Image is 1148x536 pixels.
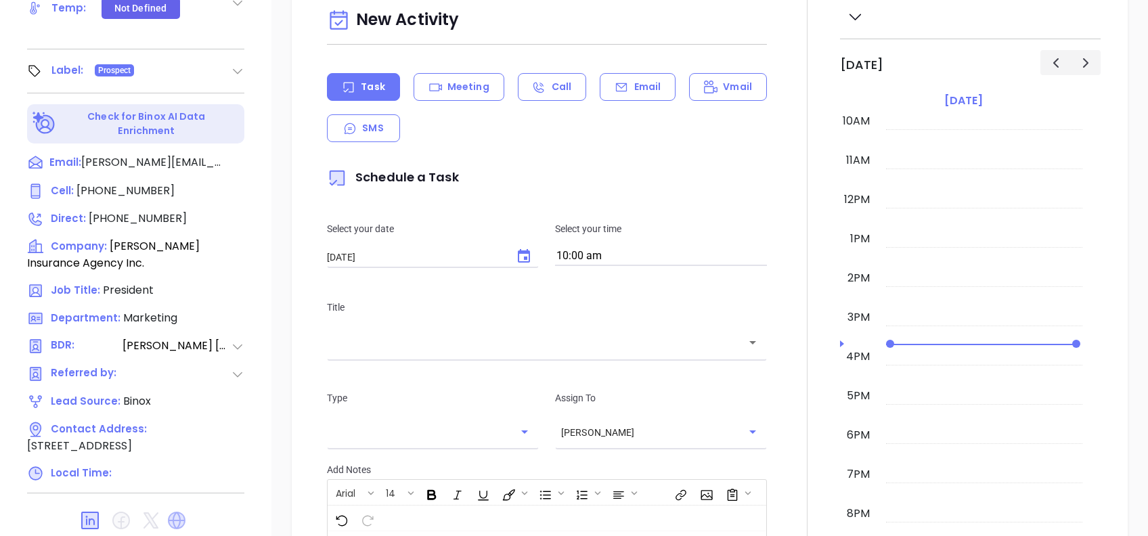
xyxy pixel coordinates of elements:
span: Department: [51,311,120,325]
span: Local Time: [51,466,112,480]
p: Select your date [327,221,539,236]
p: Call [552,80,571,94]
div: Label: [51,60,84,81]
div: 8pm [844,506,873,522]
button: Choose date, selected date is Oct 4, 2025 [510,243,537,270]
div: 6pm [844,427,873,443]
div: 1pm [847,231,873,247]
button: Open [515,422,534,441]
span: Contact Address: [51,422,147,436]
img: Ai-Enrich-DaqCidB-.svg [32,112,56,135]
p: Meeting [447,80,489,94]
span: BDR: [51,338,121,355]
span: Surveys [719,481,754,504]
button: 14 [379,481,405,504]
span: Job Title: [51,283,100,297]
span: Arial [329,487,362,496]
span: Undo [328,507,353,530]
span: Redo [354,507,378,530]
div: New Activity [327,3,767,38]
span: Bold [418,481,443,504]
span: President [103,282,154,298]
div: 7pm [844,466,873,483]
span: Underline [470,481,494,504]
span: Fill color or set the text color [495,481,531,504]
p: Add Notes [327,462,767,477]
span: [PHONE_NUMBER] [76,183,175,198]
span: Italic [444,481,468,504]
button: Next day [1070,50,1101,75]
span: Insert Ordered List [569,481,604,504]
div: 11am [843,152,873,169]
input: MM/DD/YYYY [327,250,505,264]
span: [PERSON_NAME][EMAIL_ADDRESS][DOMAIN_NAME] [81,154,223,171]
a: [DATE] [942,91,986,110]
span: Align [605,481,640,504]
h2: [DATE] [840,58,883,72]
span: Lead Source: [51,394,120,408]
span: Insert Unordered List [532,481,567,504]
div: 2pm [845,270,873,286]
span: Direct : [51,211,86,225]
span: [PERSON_NAME] [PERSON_NAME] [123,338,231,355]
div: 12pm [841,192,873,208]
p: SMS [362,121,383,135]
p: Vmail [723,80,752,94]
span: 14 [379,487,402,496]
span: Font size [378,481,417,504]
span: Prospect [98,63,131,78]
p: Assign To [555,390,767,405]
p: Email [634,80,661,94]
span: [PERSON_NAME] Insurance Agency Inc. [27,238,200,271]
span: Insert Image [693,481,717,504]
p: Task [361,80,384,94]
button: Open [743,333,762,352]
span: Company: [51,239,107,253]
div: 3pm [845,309,873,326]
span: Insert link [667,481,692,504]
span: Cell : [51,183,74,198]
span: Font family [328,481,377,504]
button: Open [743,422,762,441]
p: Select your time [555,221,767,236]
p: Type [327,390,539,405]
span: Referred by: [51,365,121,382]
span: [STREET_ADDRESS] [27,438,132,453]
span: [PHONE_NUMBER] [89,210,187,226]
button: Arial [329,481,366,504]
span: Email: [49,154,81,172]
span: Schedule a Task [327,169,459,185]
button: Previous day [1040,50,1071,75]
div: 5pm [844,388,873,404]
span: Binox [123,393,151,409]
span: Marketing [123,310,177,326]
p: Title [327,300,767,315]
div: 4pm [843,349,873,365]
div: 10am [840,113,873,129]
p: Check for Binox AI Data Enrichment [58,110,235,138]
